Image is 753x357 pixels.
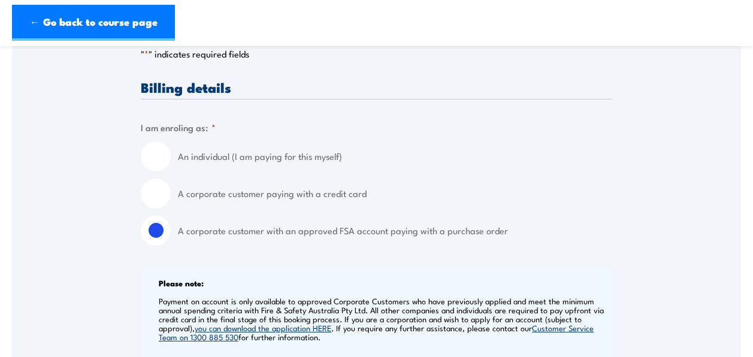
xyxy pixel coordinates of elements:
[12,5,175,41] a: ← Go back to course page
[178,216,612,246] label: A corporate customer with an approved FSA account paying with a purchase order
[141,48,612,60] p: " " indicates required fields
[141,120,216,134] legend: I am enroling as:
[178,141,612,171] label: An individual (I am paying for this myself)
[141,80,612,94] h3: Billing details
[178,179,612,208] label: A corporate customer paying with a credit card
[159,277,204,289] b: Please note:
[159,297,609,341] p: Payment on account is only available to approved Corporate Customers who have previously applied ...
[159,322,594,342] a: Customer Service Team on 1300 885 530
[195,322,331,333] a: you can download the application HERE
